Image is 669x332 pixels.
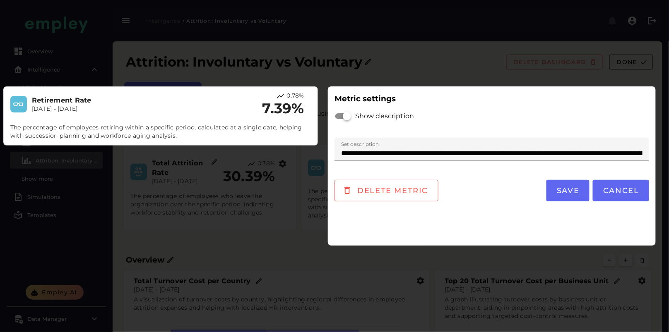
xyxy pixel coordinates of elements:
[287,92,304,100] p: 0.78%
[32,105,182,113] p: [DATE] - [DATE]
[334,180,438,201] button: Delete metric
[334,93,649,105] h3: Metric settings
[10,117,311,140] p: The percentage of employees retiring within a specific period, calculated at a single date, helpi...
[603,186,639,195] span: Cancel
[262,100,304,117] h2: 7.39%
[351,105,414,128] label: Show description
[357,186,428,195] span: Delete metric
[593,180,649,201] button: Cancel
[556,186,580,195] span: Save
[32,96,182,105] h3: Retirement Rate
[546,180,590,201] button: Save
